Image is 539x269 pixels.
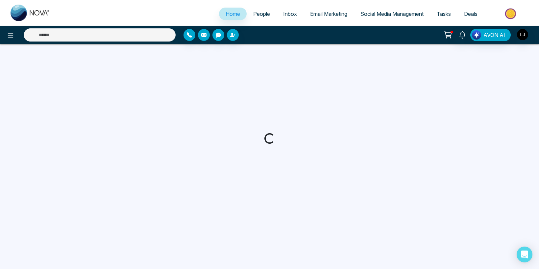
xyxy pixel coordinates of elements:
[517,247,532,262] div: Open Intercom Messenger
[483,31,505,39] span: AVON AI
[226,11,240,17] span: Home
[219,8,247,20] a: Home
[283,11,297,17] span: Inbox
[304,8,354,20] a: Email Marketing
[277,8,304,20] a: Inbox
[360,11,424,17] span: Social Media Management
[517,29,528,40] img: User Avatar
[470,29,511,41] button: AVON AI
[430,8,457,20] a: Tasks
[472,30,481,40] img: Lead Flow
[253,11,270,17] span: People
[11,5,50,21] img: Nova CRM Logo
[464,11,478,17] span: Deals
[310,11,347,17] span: Email Marketing
[354,8,430,20] a: Social Media Management
[487,6,535,21] img: Market-place.gif
[437,11,451,17] span: Tasks
[457,8,484,20] a: Deals
[247,8,277,20] a: People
